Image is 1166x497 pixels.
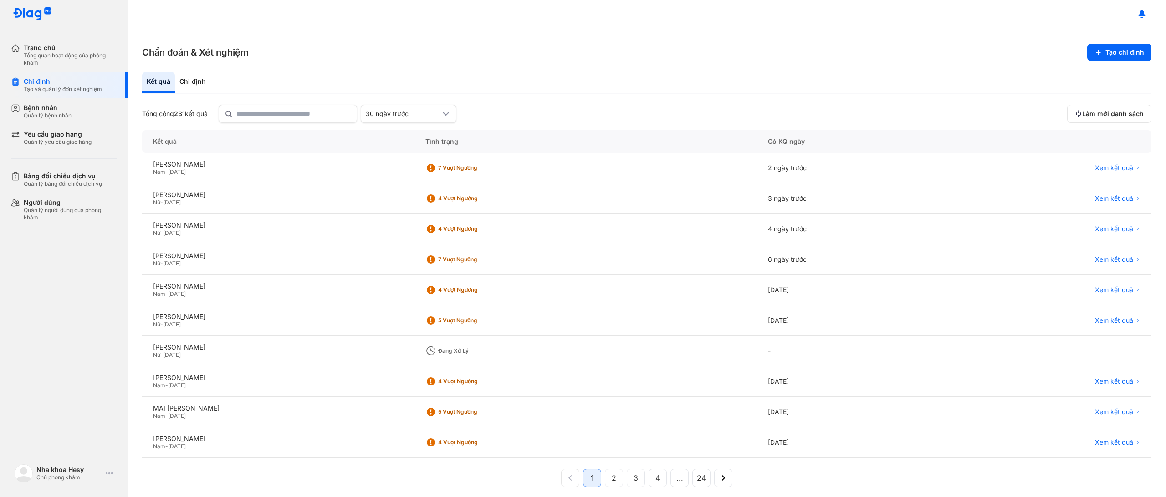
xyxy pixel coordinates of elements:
[1095,438,1133,446] span: Xem kết quả
[1095,316,1133,325] span: Xem kết quả
[153,321,160,328] span: Nữ
[438,347,511,355] div: Đang xử lý
[605,469,623,487] button: 2
[168,443,186,450] span: [DATE]
[692,469,711,487] button: 24
[438,378,511,385] div: 4 Vượt ngưỡng
[438,286,511,294] div: 4 Vượt ngưỡng
[153,443,165,450] span: Nam
[757,214,944,244] div: 4 ngày trước
[153,343,404,351] div: [PERSON_NAME]
[153,404,404,412] div: MAI [PERSON_NAME]
[36,466,102,474] div: Nha khoa Hesy
[438,164,511,172] div: 7 Vượt ngưỡng
[1095,164,1133,172] span: Xem kết quả
[438,408,511,416] div: 5 Vượt ngưỡng
[655,472,660,483] span: 4
[757,275,944,305] div: [DATE]
[165,412,168,419] span: -
[612,472,616,483] span: 2
[153,260,160,267] span: Nữ
[160,260,163,267] span: -
[153,313,404,321] div: [PERSON_NAME]
[1067,105,1151,123] button: Làm mới danh sách
[160,229,163,236] span: -
[757,366,944,397] div: [DATE]
[153,351,160,358] span: Nữ
[757,427,944,458] div: [DATE]
[591,472,594,483] span: 1
[438,439,511,446] div: 4 Vượt ngưỡng
[757,183,944,214] div: 3 ngày trước
[165,443,168,450] span: -
[757,336,944,366] div: -
[153,160,404,168] div: [PERSON_NAME]
[153,290,165,297] span: Nam
[757,130,944,153] div: Có KQ ngày
[670,469,689,487] button: ...
[160,199,163,206] span: -
[163,260,181,267] span: [DATE]
[153,168,165,175] span: Nam
[1095,377,1133,385] span: Xem kết quả
[13,7,52,21] img: logo
[142,72,175,93] div: Kết quả
[153,221,404,229] div: [PERSON_NAME]
[627,469,645,487] button: 3
[414,130,757,153] div: Tình trạng
[153,282,404,290] div: [PERSON_NAME]
[24,207,117,221] div: Quản lý người dùng của phòng khám
[676,472,683,483] span: ...
[160,351,163,358] span: -
[174,110,185,117] span: 231
[438,256,511,263] div: 7 Vượt ngưỡng
[15,464,33,482] img: logo
[1095,255,1133,264] span: Xem kết quả
[24,172,102,180] div: Bảng đối chiếu dịch vụ
[175,72,210,93] div: Chỉ định
[168,382,186,389] span: [DATE]
[1095,408,1133,416] span: Xem kết quả
[649,469,667,487] button: 4
[1095,286,1133,294] span: Xem kết quả
[24,130,92,138] div: Yêu cầu giao hàng
[168,290,186,297] span: [DATE]
[24,138,92,146] div: Quản lý yêu cầu giao hàng
[697,472,706,483] span: 24
[36,474,102,481] div: Chủ phòng khám
[24,86,102,93] div: Tạo và quản lý đơn xét nghiệm
[153,382,165,389] span: Nam
[153,252,404,260] div: [PERSON_NAME]
[438,225,511,233] div: 4 Vượt ngưỡng
[160,321,163,328] span: -
[142,110,208,118] div: Tổng cộng kết quả
[163,199,181,206] span: [DATE]
[757,244,944,275] div: 6 ngày trước
[24,198,117,207] div: Người dùng
[634,472,638,483] span: 3
[168,412,186,419] span: [DATE]
[163,229,181,236] span: [DATE]
[438,195,511,202] div: 4 Vượt ngưỡng
[24,44,117,52] div: Trang chủ
[165,290,168,297] span: -
[153,435,404,443] div: [PERSON_NAME]
[24,52,117,66] div: Tổng quan hoạt động của phòng khám
[757,153,944,183] div: 2 ngày trước
[1087,44,1151,61] button: Tạo chỉ định
[153,374,404,382] div: [PERSON_NAME]
[153,199,160,206] span: Nữ
[163,321,181,328] span: [DATE]
[165,382,168,389] span: -
[438,317,511,324] div: 5 Vượt ngưỡng
[1082,110,1144,118] span: Làm mới danh sách
[24,112,72,119] div: Quản lý bệnh nhân
[757,305,944,336] div: [DATE]
[165,168,168,175] span: -
[1095,225,1133,233] span: Xem kết quả
[366,110,440,118] div: 30 ngày trước
[153,191,404,199] div: [PERSON_NAME]
[757,397,944,427] div: [DATE]
[24,180,102,188] div: Quản lý bảng đối chiếu dịch vụ
[163,351,181,358] span: [DATE]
